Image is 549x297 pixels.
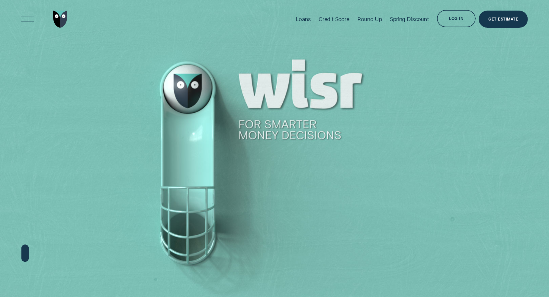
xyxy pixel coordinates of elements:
[479,11,528,28] a: Get Estimate
[296,16,310,22] div: Loans
[437,10,475,27] button: Log in
[319,16,349,22] div: Credit Score
[357,16,382,22] div: Round Up
[53,11,68,28] img: Wisr
[19,11,36,28] button: Open Menu
[390,16,429,22] div: Spring Discount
